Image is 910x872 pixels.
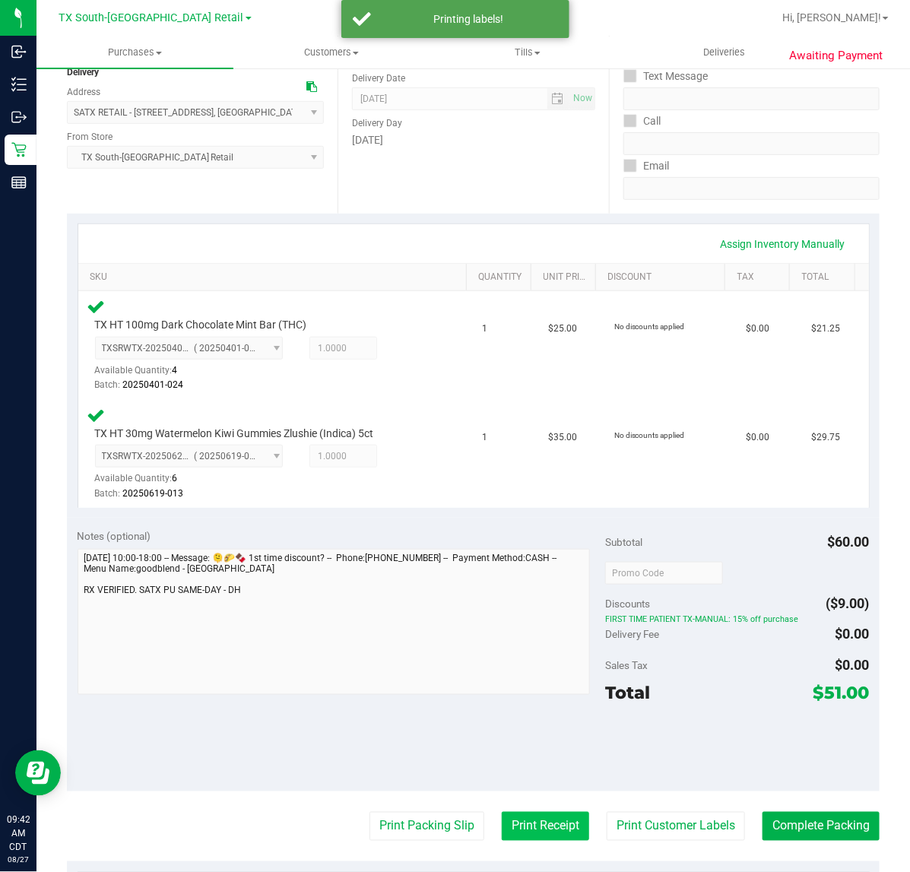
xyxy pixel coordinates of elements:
[835,626,870,642] span: $0.00
[683,46,766,59] span: Deliveries
[614,431,685,439] span: No discounts applied
[746,322,769,336] span: $0.00
[483,322,488,336] span: 1
[605,536,642,548] span: Subtotal
[813,682,870,703] span: $51.00
[763,812,880,841] button: Complete Packing
[483,430,488,445] span: 1
[95,360,293,389] div: Available Quantity:
[711,231,855,257] a: Assign Inventory Manually
[123,379,184,390] span: 20250401-024
[36,36,233,68] a: Purchases
[605,682,650,703] span: Total
[614,322,685,331] span: No discounts applied
[352,116,402,130] label: Delivery Day
[11,44,27,59] inline-svg: Inbound
[835,657,870,673] span: $0.00
[608,271,720,284] a: Discount
[234,46,430,59] span: Customers
[623,155,670,177] label: Email
[59,11,244,24] span: TX South-[GEOGRAPHIC_DATA] Retail
[605,562,723,585] input: Promo Code
[123,488,184,499] span: 20250619-013
[11,175,27,190] inline-svg: Reports
[826,595,870,611] span: ($9.00)
[605,590,650,617] span: Discounts
[746,430,769,445] span: $0.00
[605,659,648,671] span: Sales Tax
[306,79,317,95] div: Copy address to clipboard
[173,365,178,376] span: 4
[78,530,151,542] span: Notes (optional)
[95,318,307,332] span: TX HT 100mg Dark Chocolate Mint Bar (THC)
[607,812,745,841] button: Print Customer Labels
[812,430,841,445] span: $29.75
[11,109,27,125] inline-svg: Outbound
[605,628,659,640] span: Delivery Fee
[605,615,869,626] span: FIRST TIME PATIENT TX-MANUAL: 15% off purchase
[623,65,709,87] label: Text Message
[548,322,577,336] span: $25.00
[828,534,870,550] span: $60.00
[789,47,883,65] span: Awaiting Payment
[11,77,27,92] inline-svg: Inventory
[95,426,374,441] span: TX HT 30mg Watermelon Kiwi Gummies Zlushie (Indica) 5ct
[802,271,848,284] a: Total
[544,271,590,284] a: Unit Price
[95,488,121,499] span: Batch:
[548,430,577,445] span: $35.00
[173,473,178,484] span: 6
[67,85,100,99] label: Address
[95,468,293,497] div: Available Quantity:
[812,322,841,336] span: $21.25
[737,271,784,284] a: Tax
[623,132,880,155] input: Format: (999) 999-9999
[502,812,589,841] button: Print Receipt
[7,813,30,854] p: 09:42 AM CDT
[233,36,430,68] a: Customers
[782,11,881,24] span: Hi, [PERSON_NAME]!
[15,750,61,796] iframe: Resource center
[478,271,525,284] a: Quantity
[623,87,880,110] input: Format: (999) 999-9999
[67,130,113,144] label: From Store
[95,379,121,390] span: Batch:
[36,46,233,59] span: Purchases
[67,67,99,78] strong: Delivery
[352,132,595,148] div: [DATE]
[369,812,484,841] button: Print Packing Slip
[11,142,27,157] inline-svg: Retail
[626,36,823,68] a: Deliveries
[623,110,661,132] label: Call
[90,271,461,284] a: SKU
[7,854,30,865] p: 08/27
[379,11,558,27] div: Printing labels!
